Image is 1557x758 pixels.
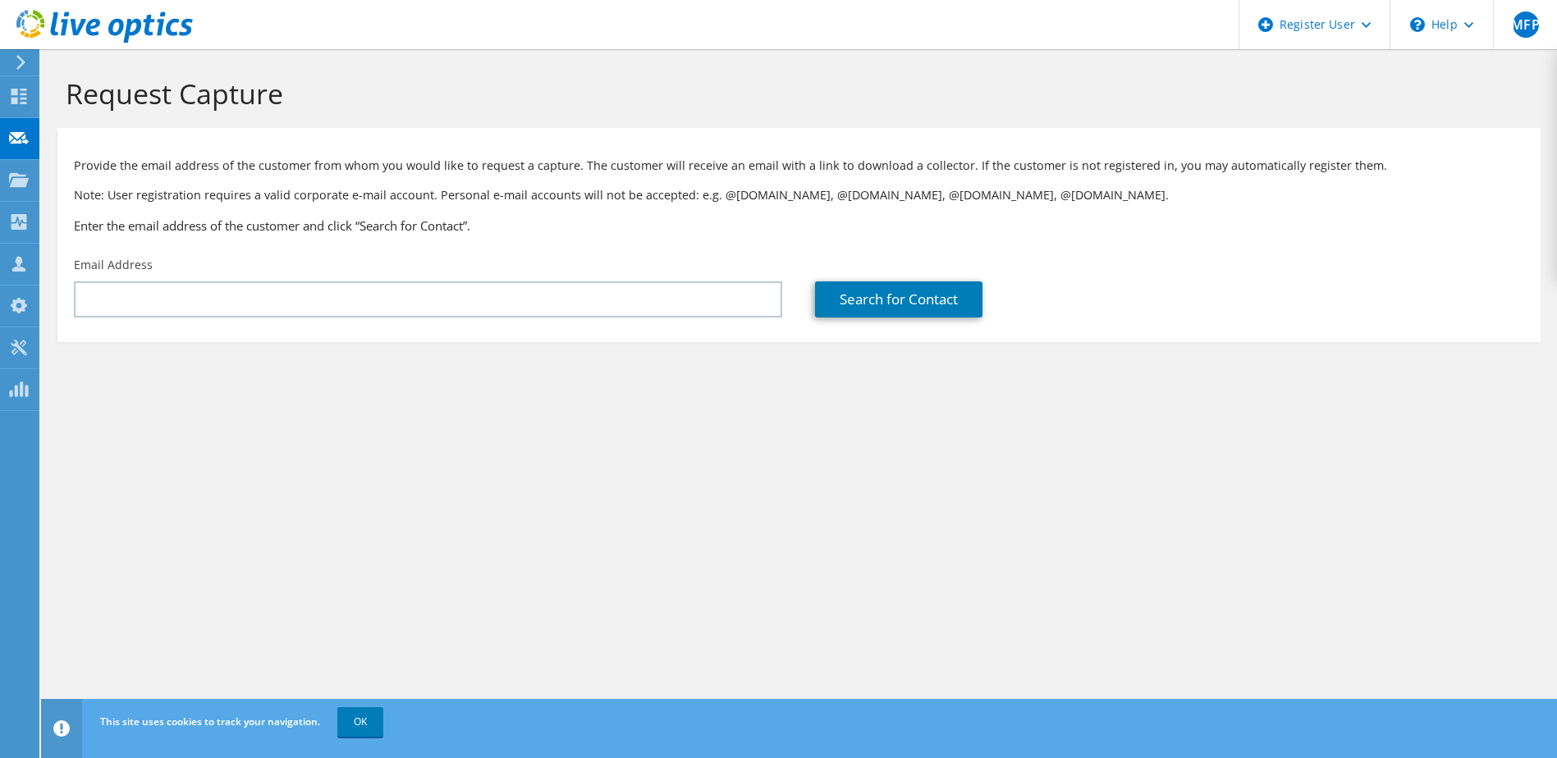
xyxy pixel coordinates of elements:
[74,157,1524,175] p: Provide the email address of the customer from whom you would like to request a capture. The cust...
[815,281,982,317] a: Search for Contact
[100,715,320,728] span: This site uses cookies to track your navigation.
[74,257,153,273] label: Email Address
[74,186,1524,204] p: Note: User registration requires a valid corporate e-mail account. Personal e-mail accounts will ...
[66,76,1524,111] h1: Request Capture
[1513,11,1539,38] span: MFP
[1410,17,1425,32] svg: \n
[74,217,1524,235] h3: Enter the email address of the customer and click “Search for Contact”.
[337,707,383,737] a: OK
